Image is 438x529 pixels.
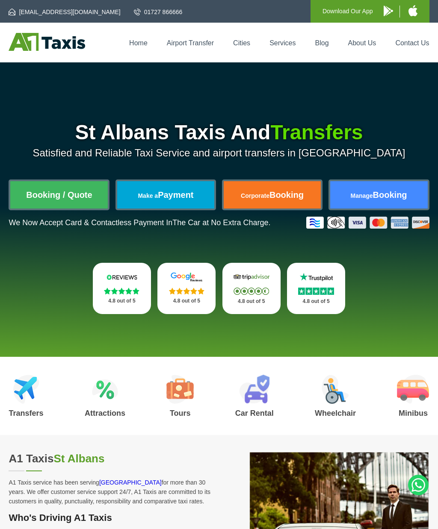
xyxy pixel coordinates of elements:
[397,409,429,417] h3: Minibus
[117,181,215,209] a: Make aPayment
[296,272,336,282] img: Trustpilot
[323,6,373,17] p: Download Our App
[222,263,281,314] a: Tripadvisor Stars 4.8 out of 5
[348,39,376,47] a: About Us
[306,217,429,229] img: Credit And Debit Cards
[234,288,269,295] img: Stars
[92,375,118,404] img: Attractions
[167,296,206,306] p: 4.8 out of 5
[241,192,269,199] span: Corporate
[54,452,105,465] span: St Albans
[9,218,270,227] p: We Now Accept Card & Contactless Payment In
[296,296,336,307] p: 4.8 out of 5
[233,39,250,47] a: Cities
[102,272,142,282] img: Reviews.io
[315,39,329,47] a: Blog
[315,409,356,417] h3: Wheelchair
[9,452,210,465] h2: A1 Taxis
[9,122,429,143] h1: St Albans Taxis And
[166,409,194,417] h3: Tours
[99,479,162,486] a: [GEOGRAPHIC_DATA]
[287,263,345,314] a: Trustpilot Stars 4.8 out of 5
[269,39,296,47] a: Services
[104,288,139,294] img: Stars
[93,263,151,314] a: Reviews.io Stars 4.8 out of 5
[134,8,183,16] a: 01727 866666
[9,478,210,506] p: A1 Taxis service has been serving for more than 30 years. We offer customer service support 24/7,...
[408,5,417,16] img: A1 Taxis iPhone App
[85,409,125,417] h3: Attractions
[172,218,270,227] span: The Car at No Extra Charge.
[167,272,206,282] img: Google
[10,181,108,209] a: Booking / Quote
[270,121,363,144] span: Transfers
[395,39,429,47] a: Contact Us
[330,181,428,209] a: ManageBooking
[322,375,349,404] img: Wheelchair
[232,296,271,307] p: 4.8 out of 5
[9,33,85,51] img: A1 Taxis St Albans LTD
[129,39,148,47] a: Home
[167,39,214,47] a: Airport Transfer
[235,409,274,417] h3: Car Rental
[102,296,142,306] p: 4.8 out of 5
[169,288,204,294] img: Stars
[13,375,39,404] img: Airport Transfers
[138,192,158,199] span: Make a
[9,512,210,523] h3: Who's Driving A1 Taxis
[9,409,43,417] h3: Transfers
[350,192,373,199] span: Manage
[166,375,194,404] img: Tours
[224,181,321,209] a: CorporateBooking
[384,6,393,16] img: A1 Taxis Android App
[9,147,429,159] p: Satisfied and Reliable Taxi Service and airport transfers in [GEOGRAPHIC_DATA]
[9,8,120,16] a: [EMAIL_ADDRESS][DOMAIN_NAME]
[157,263,216,314] a: Google Stars 4.8 out of 5
[232,272,271,282] img: Tripadvisor
[298,288,334,295] img: Stars
[397,375,429,404] img: Minibus
[239,375,269,404] img: Car Rental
